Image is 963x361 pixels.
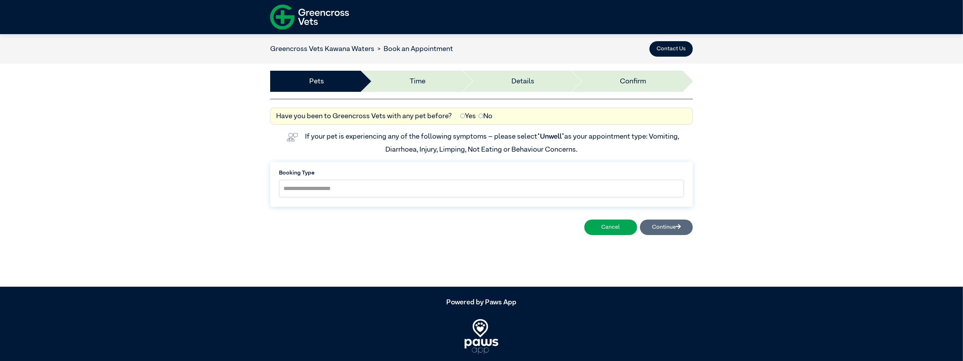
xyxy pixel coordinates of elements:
input: No [479,114,483,118]
button: Contact Us [650,41,693,57]
label: Have you been to Greencross Vets with any pet before? [276,111,452,121]
img: PawsApp [465,319,498,354]
a: Pets [309,76,324,87]
a: Greencross Vets Kawana Waters [270,45,374,52]
h5: Powered by Paws App [270,298,693,306]
nav: breadcrumb [270,44,453,54]
img: vet [284,130,301,144]
li: Book an Appointment [374,44,453,54]
span: “Unwell” [537,133,564,140]
label: No [479,111,492,121]
label: If your pet is experiencing any of the following symptoms – please select as your appointment typ... [305,133,681,153]
img: f-logo [270,2,349,32]
label: Yes [460,111,476,121]
label: Booking Type [279,169,684,177]
input: Yes [460,114,465,118]
button: Cancel [584,220,637,235]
